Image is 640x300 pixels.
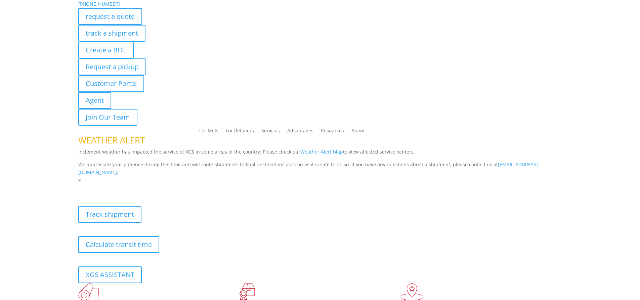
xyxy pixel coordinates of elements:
a: Request a pickup [78,58,146,75]
a: Customer Portal [78,75,144,92]
a: Create a BOL [78,42,134,58]
a: Track shipment [78,206,141,223]
a: For Retailers [226,128,254,136]
a: request a quote [78,8,142,25]
a: Advantages [287,128,313,136]
a: Join Our Team [78,109,137,126]
a: [PHONE_NUMBER] [78,1,120,7]
a: Calculate transit time [78,236,159,253]
b: Visibility, transparency, and control for your entire supply chain. [78,185,228,192]
p: x [78,176,562,184]
a: Resources [321,128,344,136]
a: XGS ASSISTANT [78,266,142,283]
a: Weather Alert Map [300,148,343,155]
a: Services [261,128,280,136]
a: About [351,128,365,136]
p: We appreciate your patience during this time and will route shipments to final destinations as so... [78,161,562,177]
span: WEATHER ALERT [78,134,145,146]
p: Inclement weather has impacted the service of XGS in some areas of the country. Please check our ... [78,148,562,161]
a: For Mills [199,128,218,136]
a: Agent [78,92,111,109]
a: track a shipment [78,25,145,42]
